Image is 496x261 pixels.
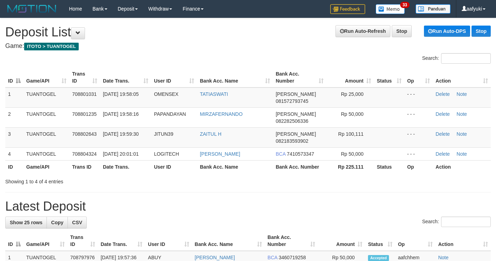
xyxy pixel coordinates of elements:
td: TUANTOGEL [23,87,69,108]
h1: Latest Deposit [5,199,491,213]
th: Game/API: activate to sort column ascending [23,231,68,251]
span: Accepted [368,255,389,261]
span: Copy 3460719258 to clipboard [279,255,306,260]
label: Search: [422,217,491,227]
td: 1 [5,87,23,108]
th: Bank Acc. Name [197,160,273,173]
span: Rp 100,111 [338,131,363,137]
span: [PERSON_NAME] [276,91,316,97]
td: 2 [5,107,23,127]
span: [DATE] 19:59:30 [103,131,139,137]
h1: Deposit List [5,25,491,39]
td: - - - [404,87,433,108]
span: 33 [400,2,410,8]
a: Delete [435,131,449,137]
a: Delete [435,91,449,97]
th: Game/API [23,160,69,173]
span: [PERSON_NAME] [276,131,316,137]
td: TUANTOGEL [23,147,69,160]
span: LOGITECH [154,151,179,157]
a: Stop [392,25,412,37]
span: BCA [276,151,285,157]
th: ID: activate to sort column descending [5,68,23,87]
a: Note [438,255,449,260]
a: Copy [47,217,68,228]
img: Feedback.jpg [330,4,365,14]
th: Status: activate to sort column ascending [365,231,395,251]
span: [DATE] 20:01:01 [103,151,139,157]
th: Action: activate to sort column ascending [433,68,491,87]
th: User ID: activate to sort column ascending [145,231,192,251]
img: MOTION_logo.png [5,3,58,14]
td: - - - [404,127,433,147]
th: Bank Acc. Name: activate to sort column ascending [197,68,273,87]
img: panduan.png [416,4,451,14]
th: Amount: activate to sort column ascending [318,231,365,251]
th: Trans ID [69,160,100,173]
th: Action: activate to sort column ascending [435,231,491,251]
th: Amount: activate to sort column ascending [326,68,374,87]
th: Bank Acc. Number: activate to sort column ascending [265,231,318,251]
th: User ID: activate to sort column ascending [151,68,197,87]
span: Copy 082282506336 to clipboard [276,118,308,124]
th: Status: activate to sort column ascending [374,68,404,87]
a: Stop [472,26,491,37]
th: Trans ID: activate to sort column ascending [69,68,100,87]
a: Note [456,111,467,117]
th: ID: activate to sort column descending [5,231,23,251]
a: Run Auto-Refresh [335,25,390,37]
span: [DATE] 19:58:05 [103,91,139,97]
span: 708802643 [72,131,97,137]
a: Delete [435,151,449,157]
span: ITOTO > TUANTOGEL [24,43,79,50]
span: Copy 082183593902 to clipboard [276,138,308,144]
th: Date Trans.: activate to sort column ascending [98,231,145,251]
a: Note [456,91,467,97]
span: BCA [268,255,277,260]
th: Game/API: activate to sort column ascending [23,68,69,87]
a: ZAITUL H [200,131,221,137]
span: Copy 081572793745 to clipboard [276,98,308,104]
th: Bank Acc. Name: activate to sort column ascending [192,231,265,251]
a: TATIASWATI [200,91,228,97]
span: CSV [72,220,82,225]
th: User ID [151,160,197,173]
span: 708801235 [72,111,97,117]
label: Search: [422,53,491,64]
input: Search: [441,217,491,227]
span: PAPANDAYAN [154,111,186,117]
td: TUANTOGEL [23,107,69,127]
h4: Game: [5,43,491,50]
th: Op: activate to sort column ascending [395,231,435,251]
span: Rp 25,000 [341,91,364,97]
td: 3 [5,127,23,147]
th: Status [374,160,404,173]
th: Op: activate to sort column ascending [404,68,433,87]
td: 4 [5,147,23,160]
th: Bank Acc. Number [273,160,326,173]
span: Rp 50,000 [341,151,364,157]
th: Rp 225.111 [326,160,374,173]
a: Note [456,151,467,157]
a: MIRZAFERNANDO [200,111,242,117]
span: Copy [51,220,63,225]
span: Rp 50,000 [341,111,364,117]
th: Trans ID: activate to sort column ascending [68,231,98,251]
a: Run Auto-DPS [424,26,470,37]
th: Date Trans. [100,160,151,173]
td: - - - [404,107,433,127]
span: [PERSON_NAME] [276,111,316,117]
span: OMENSEX [154,91,178,97]
span: [DATE] 19:58:16 [103,111,139,117]
a: CSV [68,217,87,228]
a: Note [456,131,467,137]
span: Show 25 rows [10,220,42,225]
span: 708804324 [72,151,97,157]
span: 708801031 [72,91,97,97]
th: Date Trans.: activate to sort column ascending [100,68,151,87]
th: Op [404,160,433,173]
td: TUANTOGEL [23,127,69,147]
th: Action [433,160,491,173]
a: [PERSON_NAME] [195,255,235,260]
a: [PERSON_NAME] [200,151,240,157]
